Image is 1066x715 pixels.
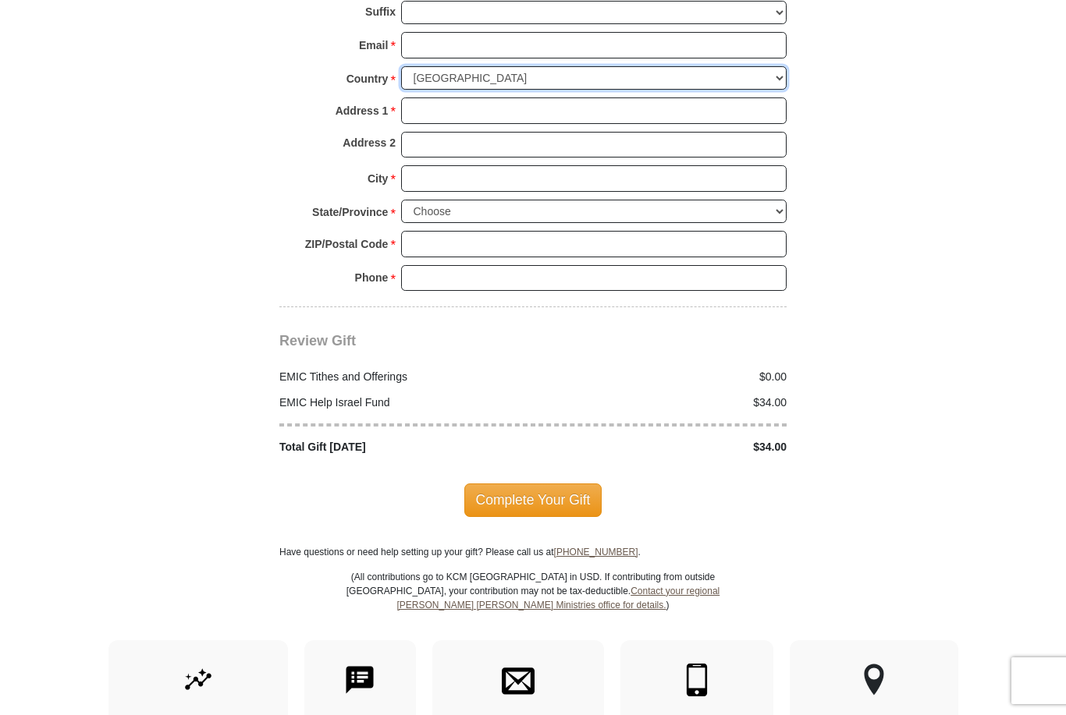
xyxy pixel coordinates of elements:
strong: Country [346,68,389,90]
p: Have questions or need help setting up your gift? Please call us at . [279,545,787,559]
div: $34.00 [533,439,795,455]
div: $0.00 [533,369,795,385]
strong: Suffix [365,1,396,23]
strong: Phone [355,267,389,288]
strong: Address 2 [343,132,396,154]
strong: Email [359,34,388,56]
a: Contact your regional [PERSON_NAME] [PERSON_NAME] Ministries office for details. [396,586,720,611]
strong: Address 1 [336,100,389,122]
div: EMIC Tithes and Offerings [272,369,534,385]
strong: City [368,168,388,189]
div: $34.00 [533,395,795,411]
strong: State/Province [312,201,388,223]
img: text-to-give.svg [343,664,376,696]
div: Total Gift [DATE] [272,439,534,455]
strong: ZIP/Postal Code [305,233,389,255]
p: (All contributions go to KCM [GEOGRAPHIC_DATA] in USD. If contributing from outside [GEOGRAPHIC_D... [346,570,720,640]
img: give-by-stock.svg [182,664,215,696]
img: envelope.svg [502,664,535,696]
span: Review Gift [279,333,356,349]
img: other-region [863,664,885,696]
img: mobile.svg [680,664,713,696]
a: [PHONE_NUMBER] [554,547,638,557]
span: Complete Your Gift [464,483,602,516]
div: EMIC Help Israel Fund [272,395,534,411]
